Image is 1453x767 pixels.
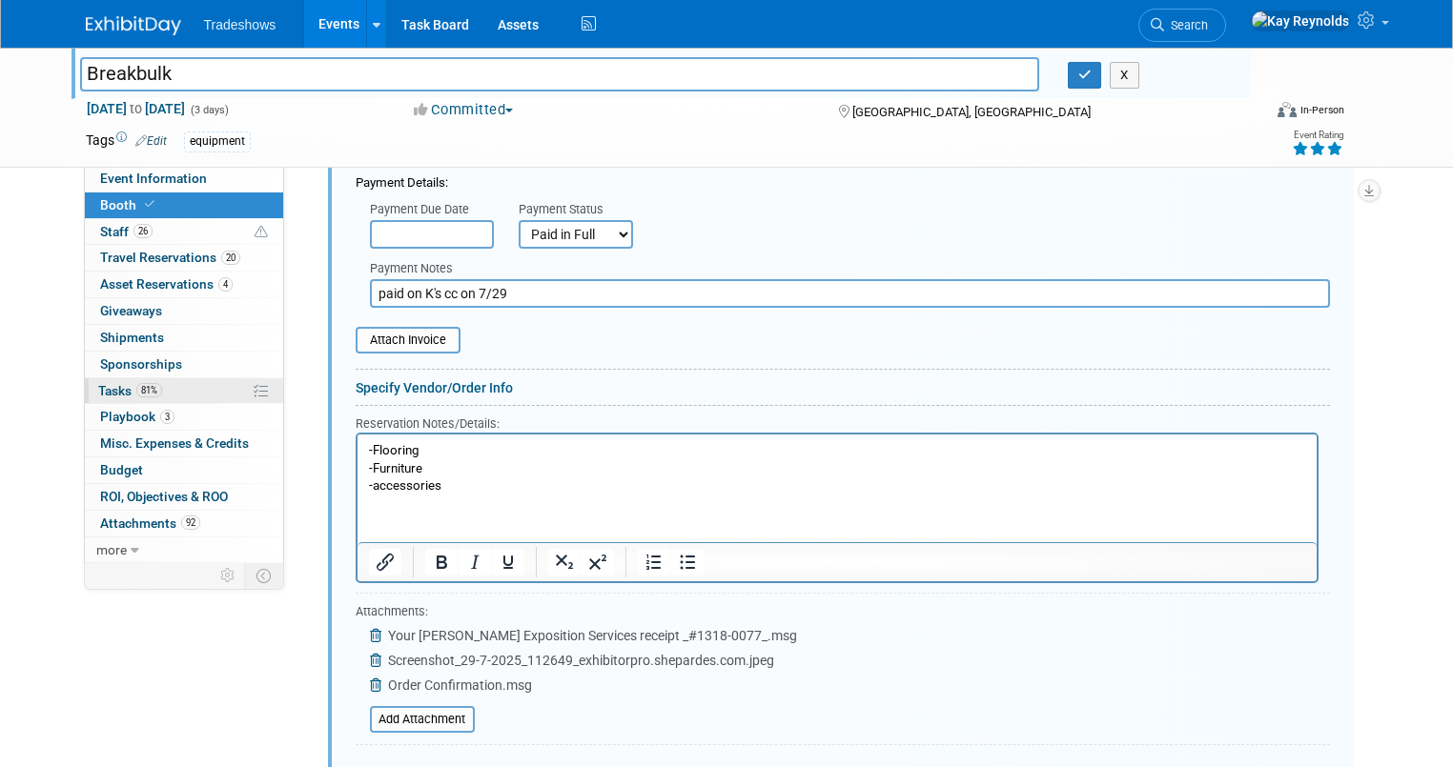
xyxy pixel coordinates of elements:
[160,410,174,424] span: 3
[221,251,240,265] span: 20
[85,457,283,483] a: Budget
[582,549,614,575] button: Superscript
[244,563,283,588] td: Toggle Event Tabs
[492,549,524,575] button: Underline
[85,484,283,510] a: ROI, Objectives & ROO
[100,435,249,451] span: Misc. Expenses & Credits
[85,298,283,324] a: Giveaways
[100,303,162,318] span: Giveaways
[1278,102,1297,117] img: Format-Inperson.png
[1164,18,1208,32] span: Search
[1300,103,1344,117] div: In-Person
[100,462,143,477] span: Budget
[369,549,401,575] button: Insert/edit link
[96,542,127,557] span: more
[100,224,153,239] span: Staff
[388,628,797,643] span: Your [PERSON_NAME] Exposition Services receipt _#1318-0077_.msg
[86,100,186,117] span: [DATE] [DATE]
[100,197,158,212] span: Booth
[388,677,532,693] span: Order Confirmation.msg
[204,17,276,32] span: Tradeshows
[1251,10,1350,31] img: Kay Reynolds
[98,383,162,398] span: Tasks
[407,100,521,120] button: Committed
[356,414,1319,433] div: Reservation Notes/Details:
[370,260,1330,279] div: Payment Notes
[135,134,167,148] a: Edit
[85,511,283,536] a: Attachments92
[519,201,646,220] div: Payment Status
[671,549,704,575] button: Bullet list
[184,131,251,151] div: equipment
[1110,62,1139,89] button: X
[85,404,283,430] a: Playbook3
[358,434,1317,542] iframe: Rich Text Area
[356,603,797,625] div: Attachments:
[85,352,283,377] a: Sponsorships
[100,409,174,424] span: Playbook
[181,515,200,530] span: 92
[100,515,200,531] span: Attachments
[86,16,181,35] img: ExhibitDay
[145,199,154,210] i: Booth reservation complete
[85,245,283,271] a: Travel Reservations20
[136,383,162,397] span: 81%
[388,653,774,668] span: Screenshot_29-7-2025_112649_exhibitorpro.shepardes.com.jpeg
[100,356,182,372] span: Sponsorships
[127,101,145,116] span: to
[85,431,283,456] a: Misc. Expenses & Credits
[100,489,228,504] span: ROI, Objectives & ROO
[100,250,240,265] span: Travel Reservations
[638,549,670,575] button: Numbered list
[212,563,245,588] td: Personalize Event Tab Strip
[85,192,283,218] a: Booth
[85,325,283,351] a: Shipments
[1158,99,1344,128] div: Event Format
[133,224,153,238] span: 26
[85,378,283,404] a: Tasks81%
[100,276,233,292] span: Asset Reservations
[100,171,207,186] span: Event Information
[85,219,283,245] a: Staff26
[85,166,283,192] a: Event Information
[85,537,283,563] a: more
[852,105,1091,119] span: [GEOGRAPHIC_DATA], [GEOGRAPHIC_DATA]
[459,549,491,575] button: Italic
[218,277,233,292] span: 4
[425,549,458,575] button: Bold
[548,549,581,575] button: Subscript
[356,164,1330,192] div: Payment Details:
[86,131,167,152] td: Tags
[1138,9,1226,42] a: Search
[370,201,490,220] div: Payment Due Date
[100,330,164,345] span: Shipments
[356,380,513,395] a: Specify Vendor/Order Info
[85,272,283,297] a: Asset Reservations4
[1292,131,1343,140] div: Event Rating
[255,224,268,241] span: Potential Scheduling Conflict -- at least one attendee is tagged in another overlapping event.
[189,104,229,116] span: (3 days)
